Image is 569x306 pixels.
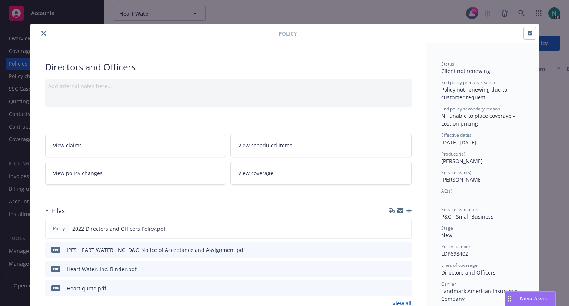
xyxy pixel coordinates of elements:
span: Effective dates [441,132,472,138]
span: View scheduled items [238,142,292,149]
button: download file [390,225,396,233]
span: Policy [51,225,66,232]
button: preview file [402,225,408,233]
button: preview file [402,246,409,254]
span: Policy number [441,243,470,250]
span: Service lead team [441,206,478,213]
span: View coverage [238,169,273,177]
span: New [441,232,452,239]
span: 2022 Directors and Officers Policy.pdf [72,225,166,233]
span: P&C - Small Business [441,213,493,220]
span: Policy not renewing due to customer request [441,86,509,101]
span: Stage [441,225,453,231]
span: Policy [279,30,297,37]
span: pdf [51,285,60,291]
span: Client not renewing [441,67,490,74]
span: pdf [51,247,60,252]
div: Heart Water, Inc. Binder.pdf [67,265,137,273]
button: download file [390,265,396,273]
div: Directors and Officers [45,61,412,73]
a: View scheduled items [230,134,412,157]
span: End policy primary reason [441,79,495,86]
span: Carrier [441,281,456,287]
span: pdf [51,266,60,272]
span: Directors and Officers [441,269,496,276]
span: [PERSON_NAME] [441,157,483,164]
span: Lines of coverage [441,262,478,268]
span: Landmark American Insurance Company [441,287,519,302]
span: End policy secondary reason [441,106,500,112]
button: download file [390,285,396,292]
span: - [441,194,443,202]
div: Heart quote.pdf [67,285,106,292]
span: LDP698402 [441,250,468,257]
span: View claims [53,142,82,149]
span: View policy changes [53,169,103,177]
div: Add internal notes here... [48,82,409,90]
h3: Files [52,206,65,216]
div: [DATE] - [DATE] [441,132,524,146]
span: Status [441,61,454,67]
a: View claims [45,134,226,157]
div: Drag to move [505,292,514,306]
span: [PERSON_NAME] [441,176,483,183]
a: View coverage [230,162,412,185]
span: Nova Assist [520,295,549,302]
span: NF unable to place coverage - Lost on pricing [441,112,516,127]
span: Producer(s) [441,151,465,157]
span: Service lead(s) [441,169,472,176]
button: preview file [402,265,409,273]
div: IPFS HEART WATER, INC. D&O Notice of Acceptance and Assignment.pdf [67,246,245,254]
div: Files [45,206,65,216]
button: Nova Assist [505,291,556,306]
span: AC(s) [441,188,452,194]
button: download file [390,246,396,254]
a: View policy changes [45,162,226,185]
button: close [39,29,48,38]
button: preview file [402,285,409,292]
